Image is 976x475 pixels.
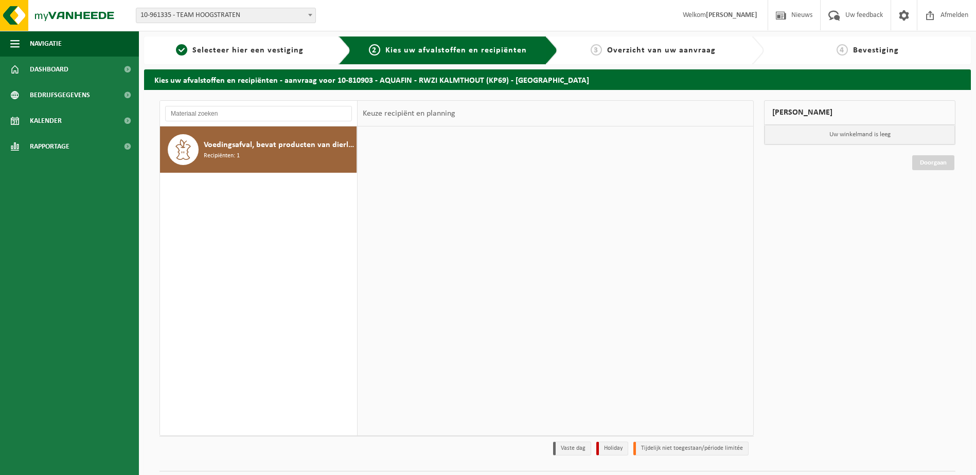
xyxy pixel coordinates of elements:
span: 10-961335 - TEAM HOOGSTRATEN [136,8,315,23]
strong: [PERSON_NAME] [706,11,757,19]
span: 4 [837,44,848,56]
span: Kies uw afvalstoffen en recipiënten [385,46,527,54]
li: Tijdelijk niet toegestaan/période limitée [633,442,749,455]
span: Selecteer hier een vestiging [192,46,304,54]
span: 10-961335 - TEAM HOOGSTRATEN [136,8,316,23]
span: Recipiënten: 1 [204,151,240,161]
span: 2 [369,44,380,56]
a: Doorgaan [912,155,954,170]
span: 1 [176,44,187,56]
span: Overzicht van uw aanvraag [607,46,716,54]
input: Materiaal zoeken [165,106,352,121]
a: 1Selecteer hier een vestiging [149,44,330,57]
li: Vaste dag [553,442,591,455]
span: Navigatie [30,31,62,57]
span: Voedingsafval, bevat producten van dierlijke oorsprong, onverpakt, categorie 3 [204,139,354,151]
span: Bedrijfsgegevens [30,82,90,108]
span: Rapportage [30,134,69,159]
li: Holiday [596,442,628,455]
span: Bevestiging [853,46,899,54]
div: [PERSON_NAME] [764,100,955,125]
button: Voedingsafval, bevat producten van dierlijke oorsprong, onverpakt, categorie 3 Recipiënten: 1 [160,126,357,173]
div: Keuze recipiënt en planning [358,101,460,126]
span: 3 [591,44,602,56]
span: Dashboard [30,57,68,82]
span: Kalender [30,108,62,134]
p: Uw winkelmand is leeg [765,125,955,144]
h2: Kies uw afvalstoffen en recipiënten - aanvraag voor 10-810903 - AQUAFIN - RWZI KALMTHOUT (KP69) -... [144,69,971,89]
